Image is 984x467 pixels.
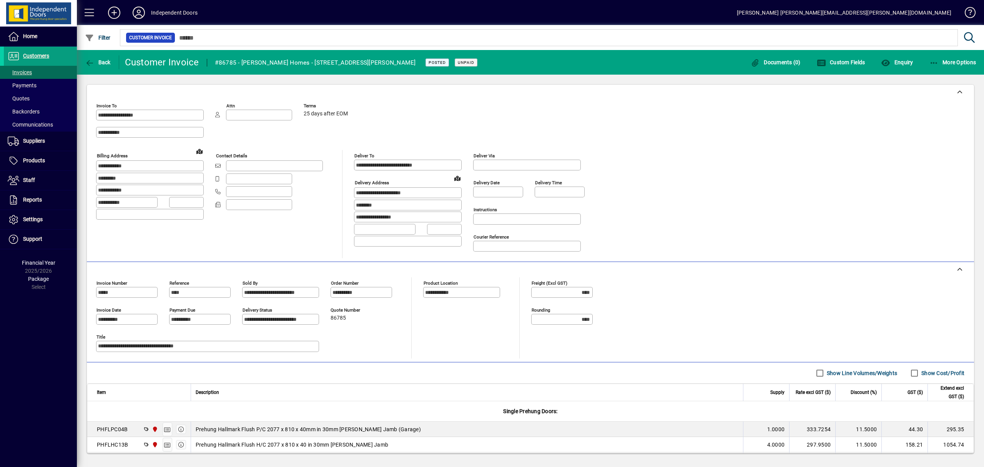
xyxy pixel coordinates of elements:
div: #86785 - [PERSON_NAME] Homes - [STREET_ADDRESS][PERSON_NAME] [215,57,416,69]
span: Discount (%) [851,388,877,397]
span: Extend excl GST ($) [932,384,964,401]
span: 1.0000 [767,425,785,433]
mat-label: Attn [226,103,235,108]
a: Settings [4,210,77,229]
a: Communications [4,118,77,131]
div: Independent Doors [151,7,198,19]
mat-label: Product location [424,280,458,286]
td: 11.5000 [835,422,881,437]
button: Profile [126,6,151,20]
span: Terms [304,103,350,108]
td: 295.35 [927,422,974,437]
td: 158.21 [881,437,927,452]
a: Backorders [4,105,77,118]
span: Products [23,157,45,163]
span: Filter [85,35,111,41]
span: Unpaid [458,60,474,65]
a: Suppliers [4,132,77,151]
div: Customer Invoice [125,56,199,68]
button: Back [83,55,113,69]
mat-label: Sold by [243,280,258,286]
span: 25 days after EOM [304,111,348,117]
mat-label: Deliver via [474,153,495,158]
a: Home [4,27,77,46]
mat-label: Delivery time [535,180,562,185]
span: Quote number [331,308,377,313]
span: Financial Year [22,260,55,266]
mat-label: Payment due [170,307,195,313]
span: Backorders [8,108,40,115]
span: Prehung Hallmark Flush P/C 2077 x 810 x 40mm in 30mm [PERSON_NAME] Jamb (Garage) [196,425,421,433]
div: 333.7254 [794,425,831,433]
span: Customer Invoice [129,34,172,42]
button: Enquiry [879,55,915,69]
a: Invoices [4,66,77,79]
span: Custom Fields [817,59,865,65]
button: Custom Fields [815,55,867,69]
span: More Options [929,59,976,65]
a: Reports [4,190,77,210]
mat-label: Invoice To [96,103,117,108]
span: Settings [23,216,43,222]
span: Description [196,388,219,397]
span: Item [97,388,106,397]
span: Rate excl GST ($) [796,388,831,397]
mat-label: Title [96,334,105,340]
a: Quotes [4,92,77,105]
span: Quotes [8,95,30,102]
mat-label: Order number [331,280,359,286]
mat-label: Delivery date [474,180,500,185]
mat-label: Instructions [474,207,497,212]
mat-label: Freight (excl GST) [532,280,567,286]
td: 1054.74 [927,437,974,452]
td: 44.30 [881,422,927,437]
span: Package [28,276,49,282]
span: Home [23,33,37,39]
span: Christchurch [150,425,159,434]
span: Prehung Hallmark Flush H/C 2077 x 810 x 40 in 30mm [PERSON_NAME] Jamb [196,441,388,449]
span: Customers [23,53,49,59]
div: PHFLHC13B [97,441,128,449]
mat-label: Courier Reference [474,234,509,240]
a: View on map [193,145,206,157]
div: PHFLPC04B [97,425,128,433]
a: View on map [451,172,464,184]
span: Enquiry [881,59,913,65]
label: Show Line Volumes/Weights [825,369,897,377]
mat-label: Rounding [532,307,550,313]
a: Payments [4,79,77,92]
a: Staff [4,171,77,190]
span: 86785 [331,315,346,321]
mat-label: Deliver To [354,153,374,158]
span: Support [23,236,42,242]
span: Reports [23,197,42,203]
span: Invoices [8,69,32,75]
div: 297.9500 [794,441,831,449]
label: Show Cost/Profit [920,369,964,377]
div: [PERSON_NAME] [PERSON_NAME][EMAIL_ADDRESS][PERSON_NAME][DOMAIN_NAME] [737,7,951,19]
div: Single Prehung Doors: [87,401,974,421]
span: Suppliers [23,138,45,144]
span: 4.0000 [767,441,785,449]
app-page-header-button: Back [77,55,119,69]
button: Filter [83,31,113,45]
span: Communications [8,122,53,128]
span: Payments [8,82,37,88]
button: More Options [927,55,978,69]
td: 11.5000 [835,437,881,452]
span: Christchurch [150,440,159,449]
span: Posted [429,60,446,65]
span: Supply [770,388,785,397]
span: Documents (0) [751,59,801,65]
a: Support [4,230,77,249]
a: Knowledge Base [959,2,974,27]
span: GST ($) [908,388,923,397]
a: Products [4,151,77,170]
mat-label: Invoice number [96,280,127,286]
mat-label: Invoice date [96,307,121,313]
button: Documents (0) [749,55,803,69]
span: Back [85,59,111,65]
mat-label: Reference [170,280,189,286]
span: Staff [23,177,35,183]
button: Add [102,6,126,20]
